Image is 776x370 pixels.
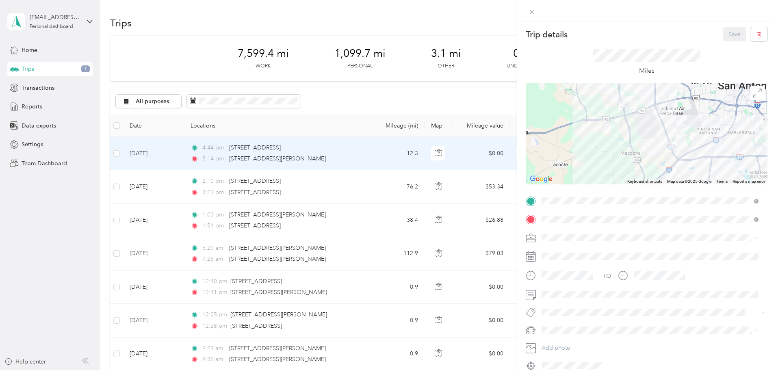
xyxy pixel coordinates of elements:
[733,179,765,184] a: Report a map error
[539,342,767,354] button: Add photo
[639,66,655,76] p: Miles
[528,174,555,184] img: Google
[667,179,711,184] span: Map data ©2025 Google
[526,29,568,40] p: Trip details
[603,272,611,280] div: TO
[716,179,728,184] a: Terms (opens in new tab)
[730,325,776,370] iframe: Everlance-gr Chat Button Frame
[627,179,662,184] button: Keyboard shortcuts
[528,174,555,184] a: Open this area in Google Maps (opens a new window)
